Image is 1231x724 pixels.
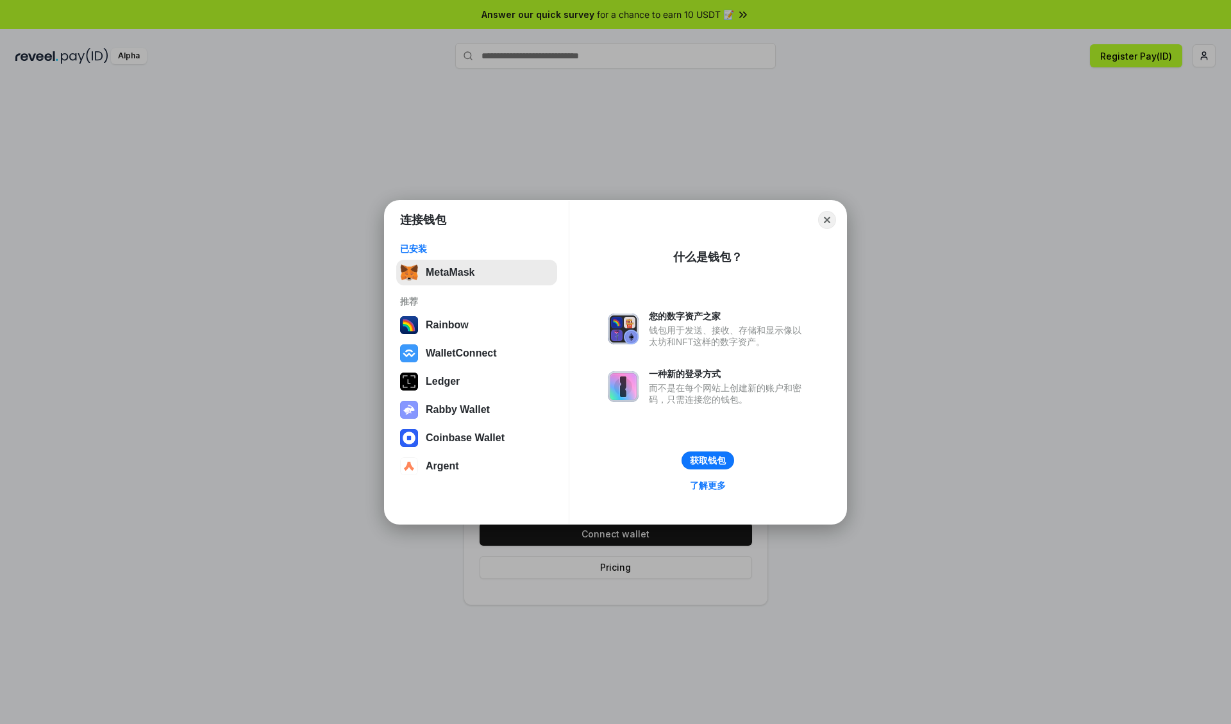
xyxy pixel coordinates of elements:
[400,429,418,447] img: svg+xml,%3Csvg%20width%3D%2228%22%20height%3D%2228%22%20viewBox%3D%220%200%2028%2028%22%20fill%3D...
[426,460,459,472] div: Argent
[396,453,557,479] button: Argent
[649,368,808,380] div: 一种新的登录方式
[426,432,505,444] div: Coinbase Wallet
[690,480,726,491] div: 了解更多
[396,341,557,366] button: WalletConnect
[400,316,418,334] img: svg+xml,%3Csvg%20width%3D%22120%22%20height%3D%22120%22%20viewBox%3D%220%200%20120%20120%22%20fil...
[649,310,808,322] div: 您的数字资产之家
[400,243,553,255] div: 已安装
[396,260,557,285] button: MetaMask
[682,477,733,494] a: 了解更多
[400,373,418,391] img: svg+xml,%3Csvg%20xmlns%3D%22http%3A%2F%2Fwww.w3.org%2F2000%2Fsvg%22%20width%3D%2228%22%20height%3...
[400,296,553,307] div: 推荐
[426,319,469,331] div: Rainbow
[400,344,418,362] img: svg+xml,%3Csvg%20width%3D%2228%22%20height%3D%2228%22%20viewBox%3D%220%200%2028%2028%22%20fill%3D...
[426,404,490,416] div: Rabby Wallet
[396,369,557,394] button: Ledger
[400,264,418,282] img: svg+xml,%3Csvg%20fill%3D%22none%22%20height%3D%2233%22%20viewBox%3D%220%200%2035%2033%22%20width%...
[396,312,557,338] button: Rainbow
[400,457,418,475] img: svg+xml,%3Csvg%20width%3D%2228%22%20height%3D%2228%22%20viewBox%3D%220%200%2028%2028%22%20fill%3D...
[649,324,808,348] div: 钱包用于发送、接收、存储和显示像以太坊和NFT这样的数字资产。
[400,401,418,419] img: svg+xml,%3Csvg%20xmlns%3D%22http%3A%2F%2Fwww.w3.org%2F2000%2Fsvg%22%20fill%3D%22none%22%20viewBox...
[673,249,742,265] div: 什么是钱包？
[818,211,836,229] button: Close
[426,376,460,387] div: Ledger
[400,212,446,228] h1: 连接钱包
[426,267,474,278] div: MetaMask
[608,371,639,402] img: svg+xml,%3Csvg%20xmlns%3D%22http%3A%2F%2Fwww.w3.org%2F2000%2Fsvg%22%20fill%3D%22none%22%20viewBox...
[608,314,639,344] img: svg+xml,%3Csvg%20xmlns%3D%22http%3A%2F%2Fwww.w3.org%2F2000%2Fsvg%22%20fill%3D%22none%22%20viewBox...
[396,397,557,423] button: Rabby Wallet
[690,455,726,466] div: 获取钱包
[426,348,497,359] div: WalletConnect
[682,451,734,469] button: 获取钱包
[649,382,808,405] div: 而不是在每个网站上创建新的账户和密码，只需连接您的钱包。
[396,425,557,451] button: Coinbase Wallet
